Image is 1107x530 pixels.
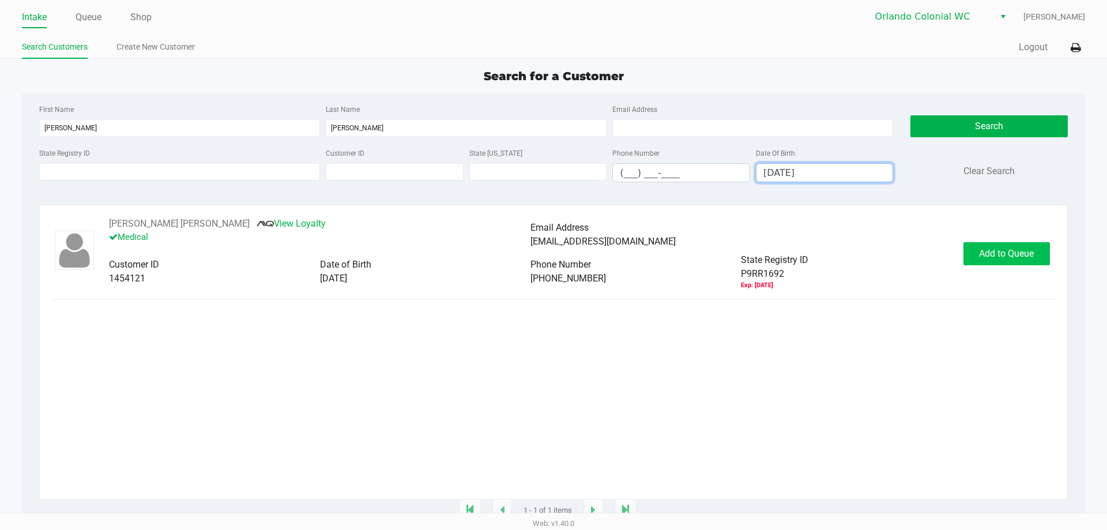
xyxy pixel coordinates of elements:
[979,248,1034,259] span: Add to Queue
[326,104,360,115] label: Last Name
[39,104,74,115] label: First Name
[995,6,1011,27] button: Select
[1019,40,1048,54] button: Logout
[910,115,1067,137] button: Search
[612,163,750,182] kendo-maskedtextbox: Format: (999) 999-9999
[320,259,371,270] span: Date of Birth
[615,499,637,522] app-submit-button: Move to last page
[130,9,152,25] a: Shop
[756,163,894,182] kendo-maskedtextbox: Format: MM/DD/YYYY
[583,499,603,522] app-submit-button: Next
[533,519,574,528] span: Web: v1.40.0
[22,9,47,25] a: Intake
[612,148,660,159] label: Phone Number
[320,273,347,284] span: [DATE]
[530,259,591,270] span: Phone Number
[326,148,364,159] label: Customer ID
[741,267,784,281] span: P9RR1692
[875,10,988,24] span: Orlando Colonial WC
[76,9,101,25] a: Queue
[530,236,676,247] span: [EMAIL_ADDRESS][DOMAIN_NAME]
[530,273,606,284] span: [PHONE_NUMBER]
[756,164,893,182] input: Format: MM/DD/YYYY
[741,254,808,265] span: State Registry ID
[963,164,1015,178] button: Clear Search
[1023,11,1085,23] span: [PERSON_NAME]
[109,231,530,244] p: Medical
[524,505,572,516] span: 1 - 1 of 1 items
[109,259,159,270] span: Customer ID
[530,222,589,233] span: Email Address
[741,281,773,291] div: Medical card expired
[484,69,624,83] span: Search for a Customer
[612,104,657,115] label: Email Address
[109,217,250,231] button: See customer info
[469,148,522,159] label: State [US_STATE]
[22,40,88,54] a: Search Customers
[492,499,512,522] app-submit-button: Previous
[613,164,750,182] input: Format: (999) 999-9999
[459,499,481,522] app-submit-button: Move to first page
[109,273,145,284] span: 1454121
[963,242,1050,265] button: Add to Queue
[116,40,195,54] a: Create New Customer
[257,218,326,229] a: View Loyalty
[39,148,90,159] label: State Registry ID
[756,148,795,159] label: Date Of Birth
